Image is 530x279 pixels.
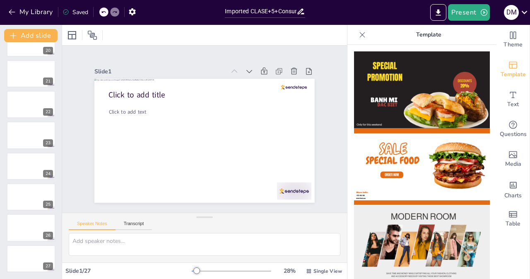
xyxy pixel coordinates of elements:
[69,221,116,230] button: Speaker Notes
[7,29,55,56] div: 20
[496,204,530,234] div: Add a table
[87,30,97,40] span: Position
[225,5,296,17] input: Insert title
[7,60,55,87] div: 21
[430,4,446,21] button: Export to PowerPoint
[43,170,53,177] div: 24
[500,130,527,139] span: Questions
[6,5,56,19] button: My Library
[496,55,530,85] div: Add ready made slides
[126,28,248,88] div: Slide 1
[7,245,55,272] div: 27
[504,191,522,200] span: Charts
[43,139,53,147] div: 23
[43,108,53,116] div: 22
[63,8,88,16] div: Saved
[7,183,55,211] div: 25
[43,232,53,239] div: 26
[504,5,519,20] div: D M
[7,91,55,118] div: 22
[506,219,520,228] span: Table
[116,221,152,230] button: Transcript
[354,51,490,128] img: thumb-1.png
[503,40,523,49] span: Theme
[7,153,55,180] div: 24
[496,85,530,114] div: Add text boxes
[505,160,521,169] span: Media
[128,54,185,87] span: Click to add title
[4,29,58,42] button: Add slide
[496,144,530,174] div: Add images, graphics, shapes or video
[7,214,55,241] div: 26
[43,78,53,85] div: 21
[123,71,159,93] span: Click to add text
[507,100,519,109] span: Text
[501,70,526,79] span: Template
[279,267,299,275] div: 28 %
[65,267,192,275] div: Slide 1 / 27
[496,174,530,204] div: Add charts and graphs
[496,25,530,55] div: Change the overall theme
[313,268,342,274] span: Single View
[65,29,79,42] div: Layout
[504,4,519,21] button: D M
[448,4,489,21] button: Present
[43,201,53,208] div: 25
[7,121,55,149] div: 23
[369,25,488,45] p: Template
[43,47,53,54] div: 20
[43,262,53,270] div: 27
[496,114,530,144] div: Get real-time input from your audience
[354,128,490,205] img: thumb-2.png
